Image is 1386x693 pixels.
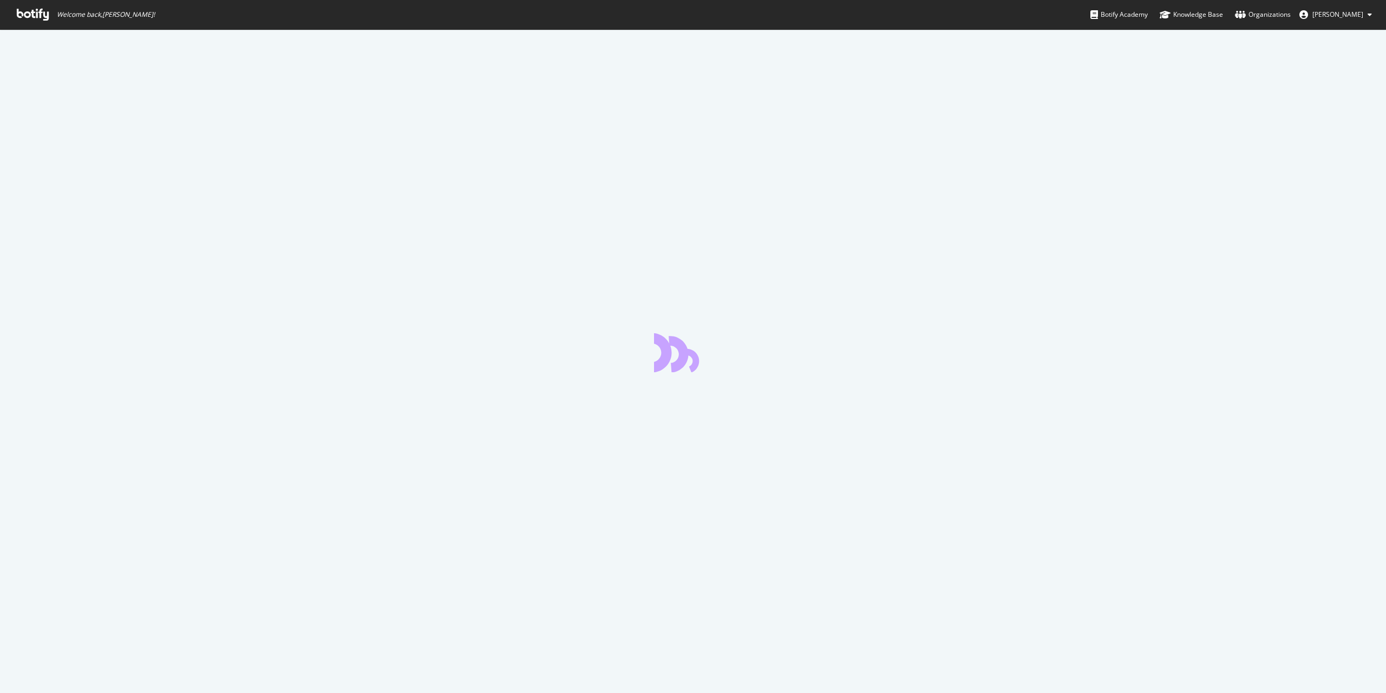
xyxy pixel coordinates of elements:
div: Botify Academy [1090,9,1148,20]
div: animation [654,333,732,372]
button: [PERSON_NAME] [1291,6,1381,23]
div: Organizations [1235,9,1291,20]
span: Welcome back, [PERSON_NAME] ! [57,10,155,19]
span: Gareth Kleinman [1312,10,1363,19]
div: Knowledge Base [1160,9,1223,20]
